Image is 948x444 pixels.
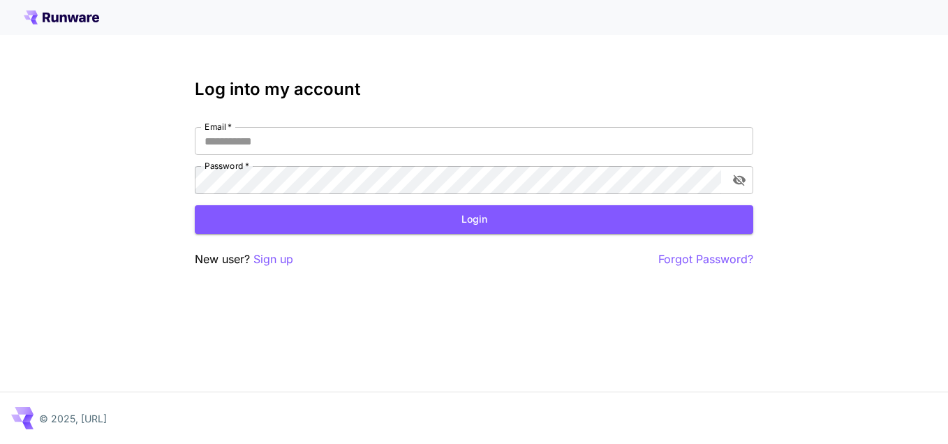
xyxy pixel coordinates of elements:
h3: Log into my account [195,80,753,99]
button: Login [195,205,753,234]
p: © 2025, [URL] [39,411,107,426]
button: Sign up [253,251,293,268]
label: Password [205,160,249,172]
p: New user? [195,251,293,268]
label: Email [205,121,232,133]
button: Forgot Password? [658,251,753,268]
button: toggle password visibility [727,168,752,193]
